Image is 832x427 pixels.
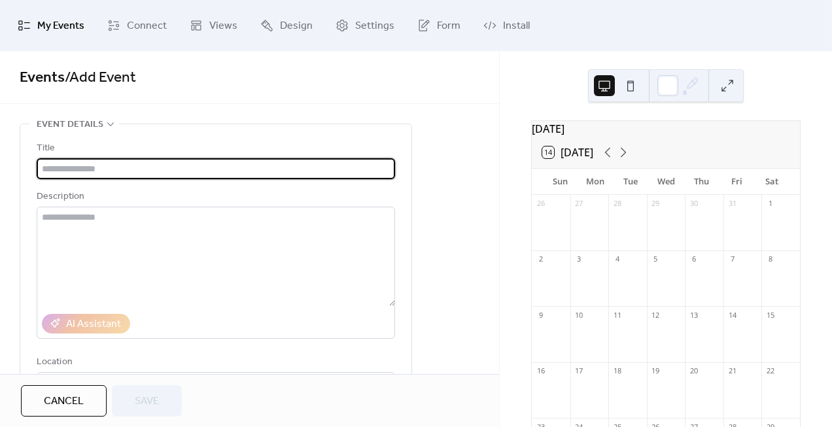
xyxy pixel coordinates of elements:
[689,310,699,320] div: 13
[651,310,661,320] div: 12
[648,169,684,195] div: Wed
[651,366,661,376] div: 19
[251,5,322,46] a: Design
[536,366,546,376] div: 16
[727,199,737,209] div: 31
[536,199,546,209] div: 26
[578,169,613,195] div: Mon
[754,169,789,195] div: Sat
[612,254,622,264] div: 4
[765,254,775,264] div: 8
[574,199,584,209] div: 27
[532,121,800,137] div: [DATE]
[765,310,775,320] div: 15
[765,366,775,376] div: 22
[574,310,584,320] div: 10
[407,5,470,46] a: Form
[727,254,737,264] div: 7
[474,5,540,46] a: Install
[542,169,578,195] div: Sun
[689,366,699,376] div: 20
[326,5,404,46] a: Settings
[574,366,584,376] div: 17
[127,16,167,37] span: Connect
[727,366,737,376] div: 21
[727,310,737,320] div: 14
[21,385,107,417] button: Cancel
[8,5,94,46] a: My Events
[612,366,622,376] div: 18
[37,16,84,37] span: My Events
[37,141,392,156] div: Title
[719,169,754,195] div: Fri
[37,354,392,370] div: Location
[651,199,661,209] div: 29
[651,254,661,264] div: 5
[613,169,648,195] div: Tue
[538,143,598,162] button: 14[DATE]
[574,254,584,264] div: 3
[97,5,177,46] a: Connect
[37,117,103,133] span: Event details
[65,63,136,92] span: / Add Event
[355,16,394,37] span: Settings
[684,169,719,195] div: Thu
[20,63,65,92] a: Events
[37,189,392,205] div: Description
[180,5,247,46] a: Views
[612,199,622,209] div: 28
[689,199,699,209] div: 30
[612,310,622,320] div: 11
[437,16,460,37] span: Form
[536,254,546,264] div: 2
[44,394,84,409] span: Cancel
[209,16,237,37] span: Views
[689,254,699,264] div: 6
[503,16,530,37] span: Install
[536,310,546,320] div: 9
[280,16,313,37] span: Design
[765,199,775,209] div: 1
